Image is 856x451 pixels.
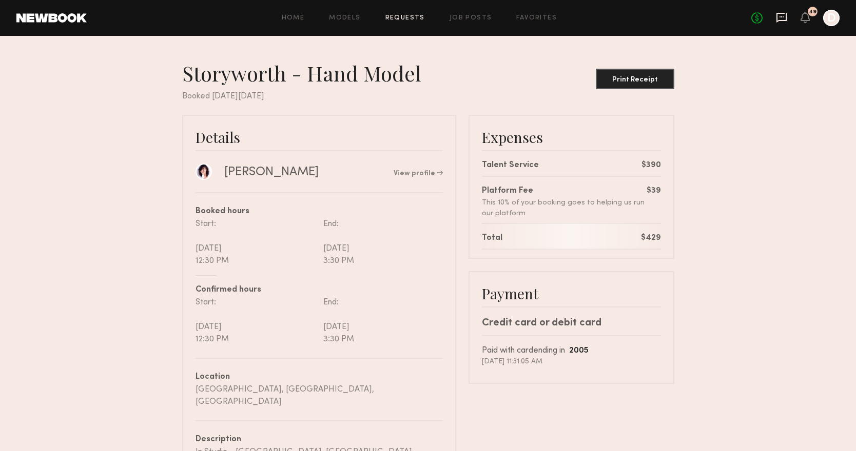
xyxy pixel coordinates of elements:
div: End: [DATE] 3:30 PM [319,218,443,267]
div: Details [196,128,443,146]
b: 2005 [569,347,589,355]
div: Paid with card ending in [482,344,661,357]
a: Job Posts [450,15,492,22]
div: Description [196,434,443,446]
div: Start: [DATE] 12:30 PM [196,296,319,345]
div: End: [DATE] 3:30 PM [319,296,443,345]
a: View profile [394,170,443,177]
button: Print Receipt [596,69,674,89]
div: Credit card or debit card [482,316,661,331]
a: D [823,10,840,26]
div: Print Receipt [600,76,670,84]
div: Total [482,232,502,244]
div: Confirmed hours [196,284,443,296]
a: Home [282,15,305,22]
div: $390 [641,159,661,172]
a: Favorites [516,15,557,22]
div: This 10% of your booking goes to helping us run our platform [482,197,647,219]
div: Expenses [482,128,661,146]
div: Start: [DATE] 12:30 PM [196,218,319,267]
div: $39 [647,185,661,197]
div: Platform Fee [482,185,647,197]
a: Requests [385,15,425,22]
div: Location [196,371,443,383]
a: Models [329,15,360,22]
div: [DATE] 11:31:05 AM [482,357,661,366]
div: Payment [482,284,661,302]
div: Booked [DATE][DATE] [182,90,674,102]
div: $429 [641,232,661,244]
div: Booked hours [196,206,443,218]
div: Storyworth - Hand Model [182,60,430,86]
div: 49 [809,9,816,15]
div: [PERSON_NAME] [224,165,319,180]
div: [GEOGRAPHIC_DATA], [GEOGRAPHIC_DATA], [GEOGRAPHIC_DATA] [196,383,443,408]
div: Talent Service [482,159,539,172]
